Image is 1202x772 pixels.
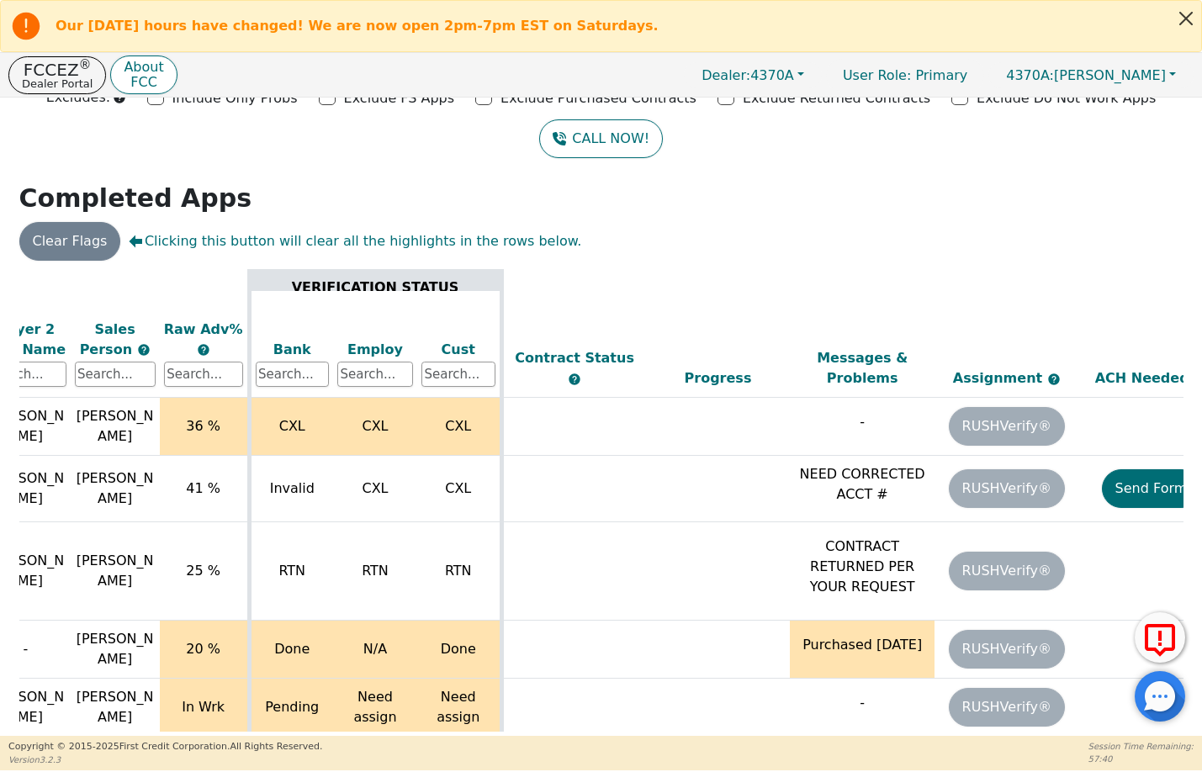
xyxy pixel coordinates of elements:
[344,88,455,108] p: Exclude FS Apps
[333,456,417,522] td: CXL
[249,522,333,621] td: RTN
[500,88,696,108] p: Exclude Purchased Contracts
[182,699,225,715] span: In Wrk
[337,340,413,360] div: Employ
[417,398,501,456] td: CXL
[256,277,495,297] div: VERIFICATION STATUS
[1006,67,1054,83] span: 4370A:
[56,18,659,34] b: Our [DATE] hours have changed! We are now open 2pm-7pm EST on Saturdays.
[1102,469,1201,508] button: Send Form
[977,88,1156,108] p: Exclude Do Not Work Apps
[417,679,501,737] td: Need assign
[75,362,156,387] input: Search...
[186,563,220,579] span: 25 %
[702,67,794,83] span: 4370A
[256,362,330,387] input: Search...
[333,522,417,621] td: RTN
[333,621,417,679] td: N/A
[794,537,930,597] p: CONTRACT RETURNED PER YOUR REQUEST
[124,76,163,89] p: FCC
[417,522,501,621] td: RTN
[1088,753,1194,765] p: 57:40
[22,61,93,78] p: FCCEZ
[8,740,322,754] p: Copyright © 2015- 2025 First Credit Corporation.
[249,621,333,679] td: Done
[1088,740,1194,753] p: Session Time Remaining:
[650,368,786,389] div: Progress
[249,398,333,456] td: CXL
[77,631,154,667] span: [PERSON_NAME]
[333,679,417,737] td: Need assign
[337,362,413,387] input: Search...
[8,753,322,766] p: Version 3.2.3
[77,408,154,444] span: [PERSON_NAME]
[1006,67,1166,83] span: [PERSON_NAME]
[22,78,93,89] p: Dealer Portal
[230,741,322,752] span: All Rights Reserved.
[249,456,333,522] td: Invalid
[417,621,501,679] td: Done
[843,67,911,83] span: User Role :
[1135,612,1185,663] button: Report Error to FCC
[77,470,154,506] span: [PERSON_NAME]
[684,62,822,88] button: Dealer:4370A
[172,88,298,108] p: Include Only Probs
[794,693,930,713] p: -
[124,61,163,74] p: About
[826,59,984,92] a: User Role: Primary
[794,464,930,505] p: NEED CORRECTED ACCT #
[794,348,930,389] div: Messages & Problems
[46,87,110,108] p: Excludes:
[539,119,663,158] button: CALL NOW!
[794,635,930,655] p: Purchased [DATE]
[988,62,1194,88] button: 4370A:[PERSON_NAME]
[743,88,930,108] p: Exclude Returned Contracts
[77,689,154,725] span: [PERSON_NAME]
[702,67,750,83] span: Dealer:
[953,370,1047,386] span: Assignment
[186,418,220,434] span: 36 %
[515,350,634,366] span: Contract Status
[79,57,92,72] sup: ®
[421,340,495,360] div: Cust
[110,56,177,95] button: AboutFCC
[164,362,243,387] input: Search...
[8,56,106,94] button: FCCEZ®Dealer Portal
[1095,370,1194,386] span: ACH Needed
[421,362,495,387] input: Search...
[186,641,220,657] span: 20 %
[256,340,330,360] div: Bank
[19,222,121,261] button: Clear Flags
[77,553,154,589] span: [PERSON_NAME]
[129,231,581,251] span: Clicking this button will clear all the highlights in the rows below.
[417,456,501,522] td: CXL
[249,679,333,737] td: Pending
[794,412,930,432] p: -
[186,480,220,496] span: 41 %
[826,59,984,92] p: Primary
[164,321,243,337] span: Raw Adv%
[19,183,252,213] strong: Completed Apps
[1171,1,1201,35] button: Close alert
[333,398,417,456] td: CXL
[80,321,137,357] span: Sales Person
